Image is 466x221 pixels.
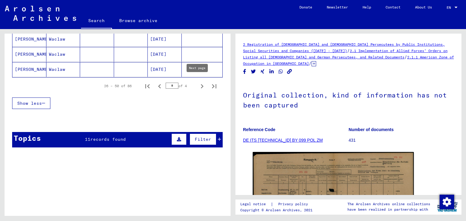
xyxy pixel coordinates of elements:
img: Arolsen_neg.svg [5,6,76,21]
span: / [309,61,312,66]
mat-cell: [PERSON_NAME] [12,47,46,62]
span: Filter [195,137,211,142]
button: Share on Xing [259,68,266,75]
p: 431 [349,137,454,143]
mat-cell: Waclaw [46,32,80,47]
a: Privacy policy [273,201,315,207]
p: have been realized in partnership with [347,207,430,212]
mat-cell: [DATE] [148,32,182,47]
button: Filter [190,134,216,145]
button: Show less [12,97,50,109]
div: of 4 [166,83,196,89]
img: Change consent [440,195,454,209]
a: Search [81,13,112,29]
button: Share on WhatsApp [278,68,284,75]
p: Copyright © Arolsen Archives, 2021 [240,207,315,213]
span: / [347,48,350,53]
button: First page [141,80,154,92]
button: Next page [196,80,208,92]
mat-cell: [DATE] [148,62,182,77]
span: Show less [17,101,42,106]
mat-cell: [PERSON_NAME] [12,32,46,47]
button: Share on Twitter [250,68,257,75]
a: DE ITS [TECHNICAL_ID] BY 099 POL ZM [243,138,323,143]
span: EN [447,5,453,10]
mat-cell: Waclaw [46,47,80,62]
a: 2 Registration of [DEMOGRAPHIC_DATA] and [DEMOGRAPHIC_DATA] Persecutees by Public Institutions, S... [243,42,445,53]
mat-cell: Waclaw [46,62,80,77]
button: Last page [208,80,220,92]
span: 11 [85,137,90,142]
img: yv_logo.png [436,199,459,214]
mat-cell: [PERSON_NAME] [12,62,46,77]
button: Copy link [286,68,293,75]
a: Legal notice [240,201,271,207]
span: / [404,54,407,60]
b: Number of documents [349,127,394,132]
b: Reference Code [243,127,275,132]
div: | [240,201,315,207]
h1: Original collection, kind of information has not been captured [243,81,454,118]
a: Browse archive [112,13,165,28]
button: Previous page [154,80,166,92]
div: 26 – 50 of 86 [104,83,132,89]
div: Topics [14,133,41,143]
mat-cell: [DATE] [148,47,182,62]
button: Share on Facebook [241,68,248,75]
p: The Arolsen Archives online collections [347,201,430,207]
button: Share on LinkedIn [268,68,275,75]
span: records found [90,137,126,142]
div: Change consent [439,194,454,209]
